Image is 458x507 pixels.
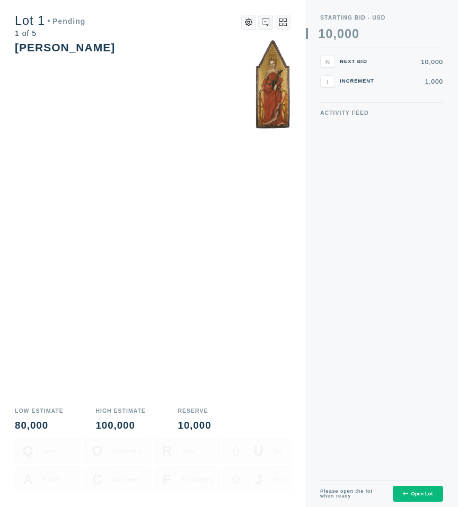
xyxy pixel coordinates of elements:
div: Low Estimate [15,408,64,414]
span: I [327,78,328,85]
div: Reserve [178,408,212,414]
div: 0 [345,28,352,40]
div: 1 [319,28,326,40]
div: 10,000 [178,421,212,431]
div: Starting Bid - USD [320,15,443,21]
div: 1,000 [382,78,443,85]
div: High Estimate [95,408,145,414]
div: 10,000 [382,59,443,65]
div: 80,000 [15,421,64,431]
div: 100,000 [95,421,145,431]
div: [PERSON_NAME] [15,41,115,53]
div: 0 [352,28,359,40]
div: 0 [337,28,345,40]
div: Lot 1 [15,15,85,27]
div: Increment [340,79,377,84]
button: Open Lot [393,486,443,502]
div: , [333,28,337,151]
button: I [320,75,335,87]
div: Pending [48,17,86,25]
div: 0 [325,28,333,40]
div: Activity Feed [320,110,443,116]
div: Please open the lot when ready [320,489,385,499]
div: Open Lot [403,491,433,496]
div: Next Bid [340,59,377,64]
div: 1 of 5 [15,30,85,37]
span: N [325,58,330,65]
button: N [320,56,335,68]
